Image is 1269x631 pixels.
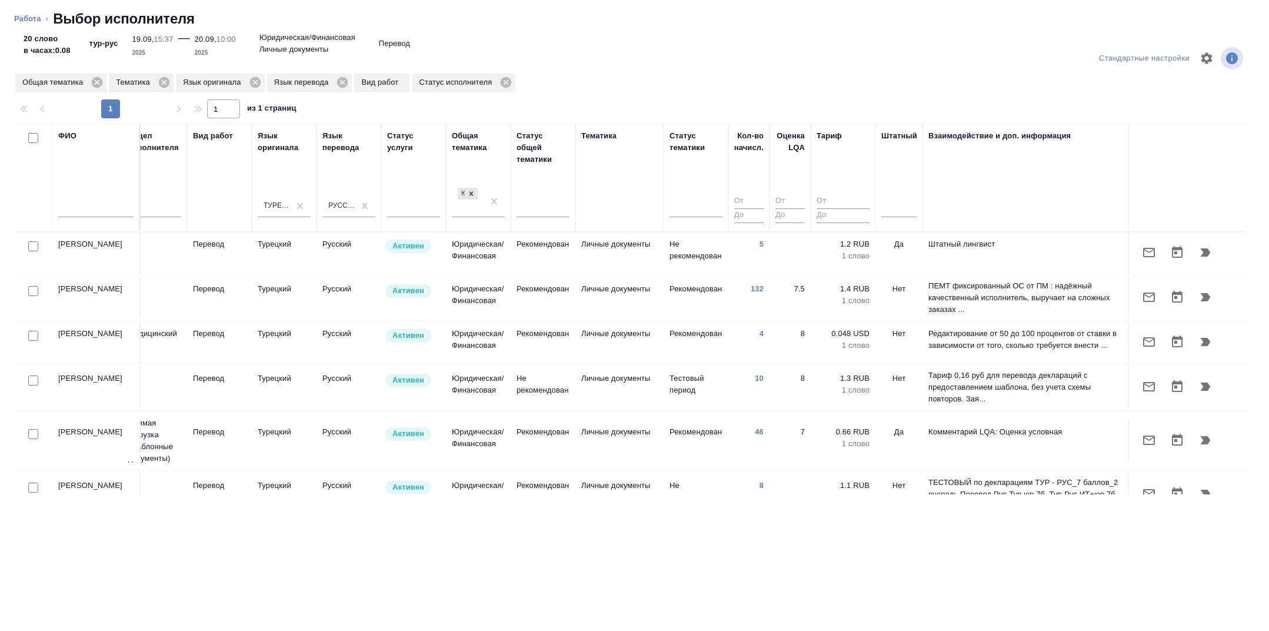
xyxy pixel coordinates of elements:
[664,367,728,408] td: Тестовый период
[734,130,764,154] div: Кол-во начисл.
[817,194,870,209] input: От
[817,130,842,142] div: Тариф
[775,130,805,154] div: Оценка LQA
[452,130,505,154] div: Общая тематика
[664,233,728,274] td: Не рекомендован
[392,330,424,341] p: Активен
[770,367,811,408] td: 8
[817,250,870,262] p: 1 слово
[122,411,187,470] td: Прямая загрузка (шаблонные документы)
[52,474,141,515] td: [PERSON_NAME]
[817,438,870,450] p: 1 слово
[1135,373,1163,401] button: Отправить предложение о работе
[14,9,1255,28] nav: breadcrumb
[817,384,870,396] p: 1 слово
[154,35,173,44] p: 15:37
[122,322,187,363] td: Медицинский
[193,130,233,142] div: Вид работ
[193,426,246,438] p: Перевод
[193,328,246,340] p: Перевод
[46,13,48,25] li: ‹
[14,14,41,23] a: Работа
[1191,283,1220,311] button: Продолжить
[511,322,575,363] td: Рекомендован
[1135,426,1163,454] button: Отправить предложение о работе
[419,77,496,88] p: Статус исполнителя
[875,420,922,461] td: Да
[361,77,402,88] p: Вид работ
[387,130,440,154] div: Статус услуги
[770,420,811,461] td: 7
[817,480,870,491] p: 1.1 RUB
[1135,283,1163,311] button: Отправить предложение о работе
[817,208,870,223] input: До
[875,474,922,515] td: Нет
[392,285,424,297] p: Активен
[22,77,87,88] p: Общая тематика
[760,240,764,248] a: 5
[1163,373,1191,401] button: Открыть календарь загрузки
[1135,238,1163,267] button: Отправить предложение о работе
[734,208,764,223] input: До
[195,35,217,44] p: 20.09,
[875,322,922,363] td: Нет
[928,130,1071,142] div: Взаимодействие и доп. информация
[1191,238,1220,267] button: Продолжить
[28,483,38,493] input: Выбери исполнителей, чтобы отправить приглашение на работу
[511,420,575,461] td: Рекомендован
[252,277,317,318] td: Турецкий
[770,322,811,363] td: 8
[775,208,805,223] input: До
[1163,480,1191,508] button: Открыть календарь загрузки
[760,329,764,338] a: 4
[581,426,658,438] p: Личные документы
[817,491,870,503] p: 1 слово
[670,130,722,154] div: Статус тематики
[1163,238,1191,267] button: Открыть календарь загрузки
[183,77,245,88] p: Язык оригинала
[664,474,728,515] td: Не рекомендован
[193,283,246,295] p: Перевод
[446,233,511,274] td: Юридическая/Финансовая
[457,187,479,201] div: Юридическая/Финансовая
[116,77,154,88] p: Тематика
[511,367,575,408] td: Не рекомендован
[28,331,38,341] input: Выбери исполнителей, чтобы отправить приглашение на работу
[193,238,246,250] p: Перевод
[581,328,658,340] p: Личные документы
[252,420,317,461] td: Турецкий
[24,33,71,45] p: 20 слово
[258,130,311,154] div: Язык оригинала
[581,283,658,295] p: Личные документы
[28,429,38,439] input: Выбери исполнителей, чтобы отправить приглашение на работу
[875,277,922,318] td: Нет
[1221,47,1245,69] span: Посмотреть информацию
[52,367,141,408] td: [PERSON_NAME]
[817,340,870,351] p: 1 слово
[52,233,141,274] td: [PERSON_NAME]
[581,238,658,250] p: Личные документы
[322,130,375,154] div: Язык перевода
[734,194,764,209] input: От
[1135,480,1163,508] button: Отправить предложение о работе
[875,233,922,274] td: Да
[817,295,870,307] p: 1 слово
[178,28,190,59] div: —
[928,280,1123,315] p: ПЕМТ фиксированный ОС от ПМ : надёжный качественный исполнитель, выручает на сложных заказах ...
[267,74,352,92] div: Язык перевода
[928,370,1123,405] p: Тариф 0,16 руб для перевода деклараций с предоставлением шаблона, без учета схемы повторов. Зая...
[317,367,381,408] td: Русский
[252,367,317,408] td: Турецкий
[517,130,569,165] div: Статус общей тематики
[446,367,511,408] td: Юридическая/Финансовая
[274,77,333,88] p: Язык перевода
[128,130,181,154] div: Отдел исполнителя
[755,374,764,383] a: 10
[1163,283,1191,311] button: Открыть календарь загрузки
[875,367,922,408] td: Нет
[252,233,317,274] td: Турецкий
[751,284,764,293] a: 132
[247,101,297,118] span: из 1 страниц
[928,426,1123,438] p: Комментарий LQA: Оценка условная
[264,201,291,211] div: Турецкий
